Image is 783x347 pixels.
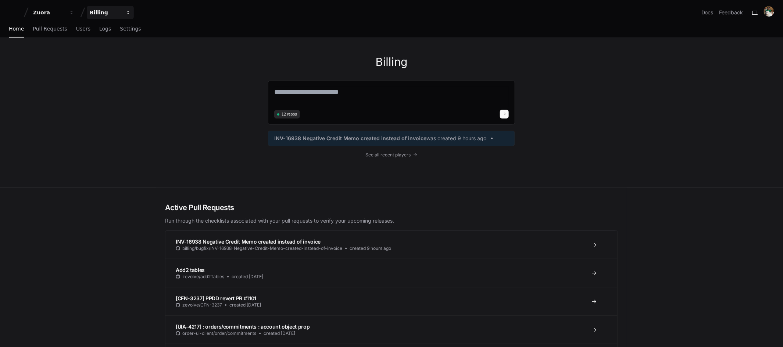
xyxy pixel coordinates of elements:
a: Logs [99,21,111,38]
a: Pull Requests [33,21,67,38]
a: [CFN-3237] PPDD revert PR #1101zevolve/CFN-3237created [DATE] [165,287,618,315]
span: was created 9 hours ago [426,135,486,142]
span: created [DATE] [232,274,263,280]
a: Add2 tableszevolve/add2Tablescreated [DATE] [165,259,618,287]
span: [CFN-3237] PPDD revert PR #1101 [176,295,256,301]
span: Home [9,26,24,31]
span: created [DATE] [264,330,295,336]
span: INV-16938 Negative Credit Memo created instead of invoice [176,238,321,245]
span: [UIA-4217] : orders/commitments : account object prop [176,323,310,330]
h1: Billing [268,56,515,69]
button: Feedback [719,9,743,16]
a: Home [9,21,24,38]
a: [UIA-4217] : orders/commitments : account object proporder-ui-client/order/commitmentscreated [DATE] [165,315,618,344]
p: Run through the checklists associated with your pull requests to verify your upcoming releases. [165,217,618,224]
span: billing/bugfix/INV-16938-Negative-Credit-Memo-created-instead-of-invoice [182,245,342,251]
span: INV-16938 Negative Credit Memo created instead of invoice [274,135,426,142]
span: Users [76,26,90,31]
span: zevolve/CFN-3237 [182,302,222,308]
span: Logs [99,26,111,31]
a: Docs [701,9,714,16]
span: created 9 hours ago [350,245,391,251]
a: Users [76,21,90,38]
span: created [DATE] [229,302,261,308]
img: ACg8ocLG_LSDOp7uAivCyQqIxj1Ef0G8caL3PxUxK52DC0_DO42UYdCW=s96-c [764,6,774,17]
span: order-ui-client/order/commitments [182,330,256,336]
a: INV-16938 Negative Credit Memo created instead of invoicebilling/bugfix/INV-16938-Negative-Credit... [165,231,618,259]
span: Pull Requests [33,26,67,31]
span: See all recent players [366,152,411,158]
a: Settings [120,21,141,38]
a: See all recent players [268,152,515,158]
span: zevolve/add2Tables [182,274,224,280]
span: Settings [120,26,141,31]
button: Billing [87,6,134,19]
h2: Active Pull Requests [165,202,618,213]
span: Add2 tables [176,267,205,273]
span: 12 repos [282,111,297,117]
a: INV-16938 Negative Credit Memo created instead of invoicewas created 9 hours ago [274,135,509,142]
div: Zuora [33,9,65,16]
button: Zuora [30,6,77,19]
div: Billing [90,9,121,16]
